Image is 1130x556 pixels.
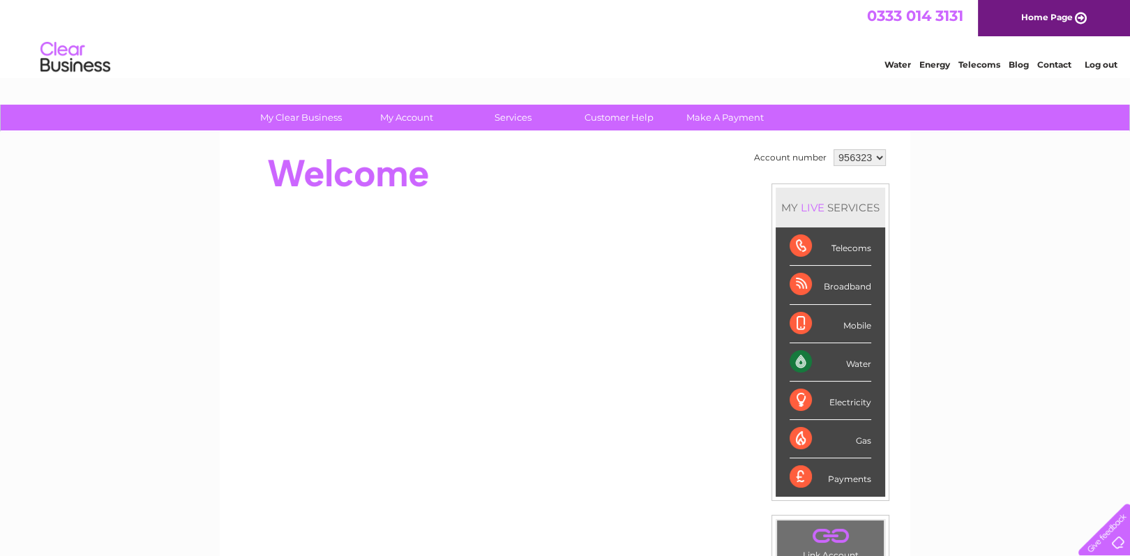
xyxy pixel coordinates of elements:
a: Energy [919,59,950,70]
a: Log out [1084,59,1117,70]
a: Blog [1009,59,1029,70]
a: My Clear Business [243,105,359,130]
a: . [781,524,880,548]
div: Water [790,343,871,382]
div: MY SERVICES [776,188,885,227]
a: Make A Payment [668,105,783,130]
div: Payments [790,458,871,496]
div: Clear Business is a trading name of Verastar Limited (registered in [GEOGRAPHIC_DATA] No. 3667643... [236,8,896,68]
a: 0333 014 3131 [867,7,963,24]
a: Telecoms [958,59,1000,70]
div: LIVE [798,201,827,214]
a: Water [884,59,911,70]
a: Services [455,105,571,130]
div: Broadband [790,266,871,304]
div: Gas [790,420,871,458]
div: Electricity [790,382,871,420]
a: Contact [1037,59,1071,70]
img: logo.png [40,36,111,79]
a: My Account [349,105,465,130]
a: Customer Help [562,105,677,130]
div: Mobile [790,305,871,343]
div: Telecoms [790,227,871,266]
td: Account number [751,146,830,170]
